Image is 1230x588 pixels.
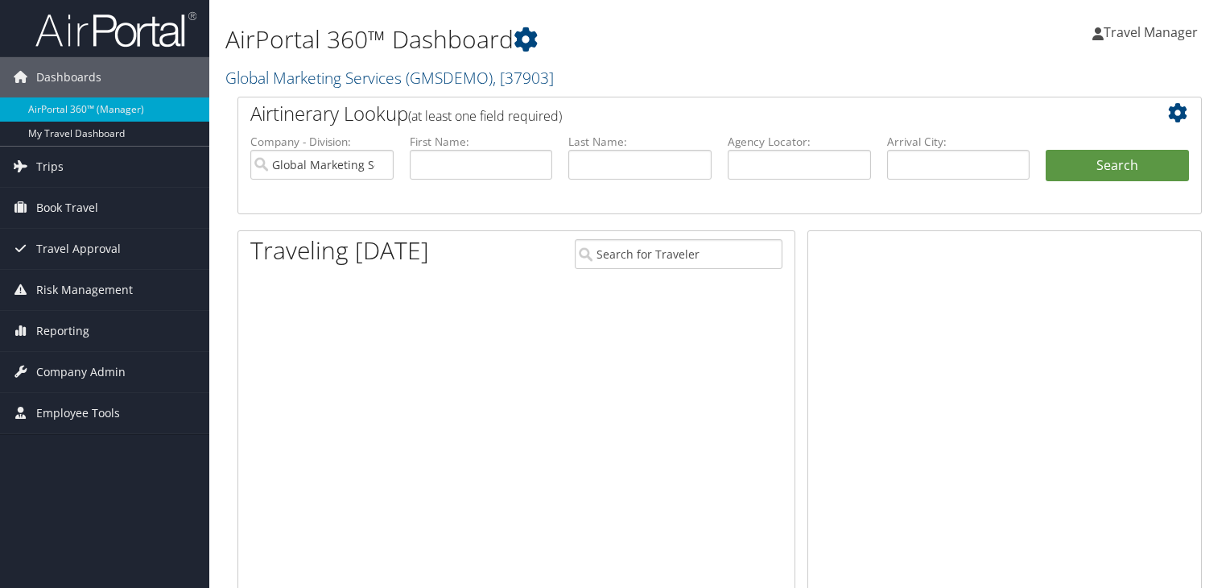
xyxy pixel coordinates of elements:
input: Search for Traveler [575,239,782,269]
a: Global Marketing Services [225,67,554,89]
label: Company - Division: [250,134,394,150]
button: Search [1046,150,1189,182]
span: Employee Tools [36,393,120,433]
span: Company Admin [36,352,126,392]
label: Last Name: [568,134,712,150]
span: Travel Manager [1104,23,1198,41]
span: Reporting [36,311,89,351]
span: Trips [36,147,64,187]
h2: Airtinerary Lookup [250,100,1108,127]
label: Arrival City: [887,134,1030,150]
h1: AirPortal 360™ Dashboard [225,23,885,56]
span: , [ 37903 ] [493,67,554,89]
label: Agency Locator: [728,134,871,150]
h1: Traveling [DATE] [250,234,429,267]
span: Travel Approval [36,229,121,269]
img: airportal-logo.png [35,10,196,48]
label: First Name: [410,134,553,150]
span: Dashboards [36,57,101,97]
span: (at least one field required) [408,107,562,125]
span: ( GMSDEMO ) [406,67,493,89]
span: Risk Management [36,270,133,310]
span: Book Travel [36,188,98,228]
a: Travel Manager [1092,8,1214,56]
